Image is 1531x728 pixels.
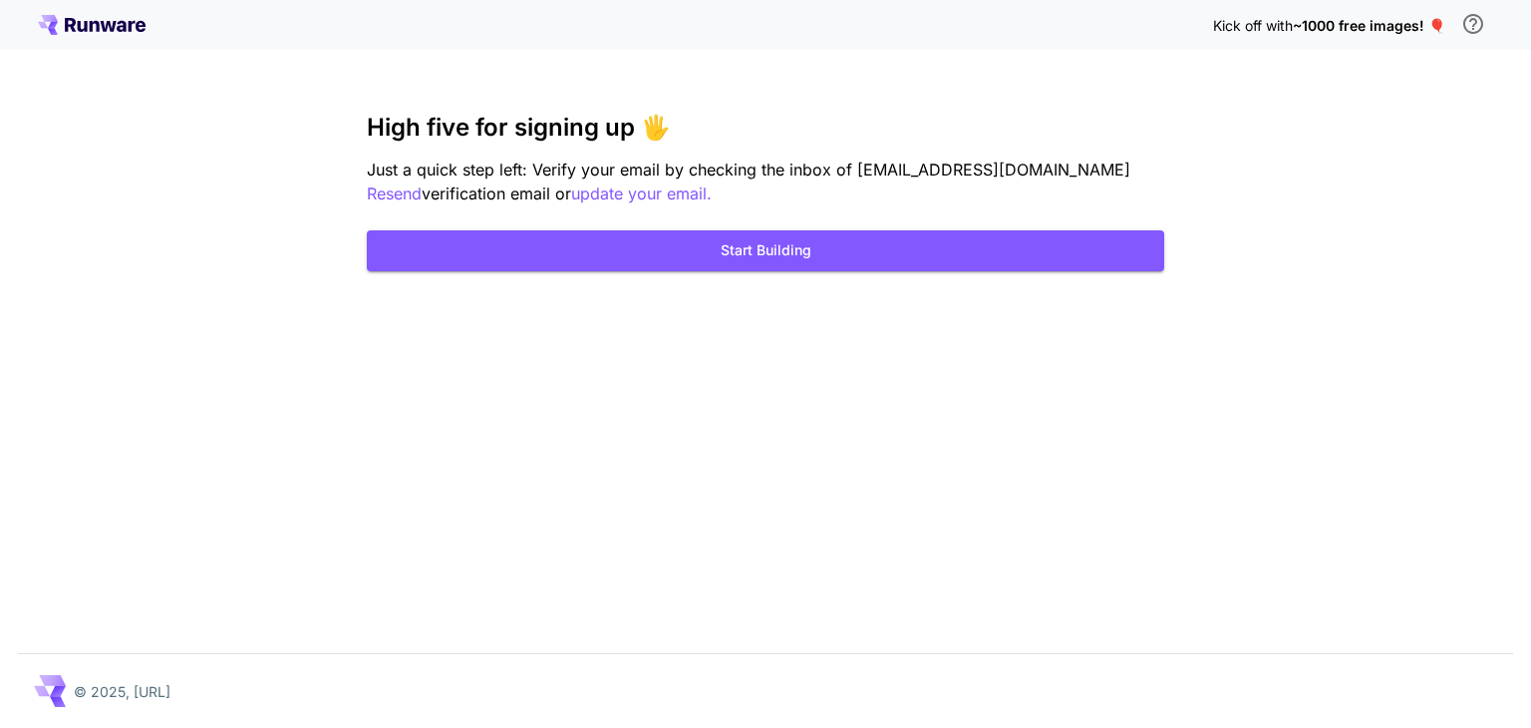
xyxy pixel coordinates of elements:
[571,182,712,206] button: update your email.
[74,681,170,702] p: © 2025, [URL]
[367,114,1164,142] h3: High five for signing up 🖐️
[1213,17,1293,34] span: Kick off with
[367,182,422,206] button: Resend
[1293,17,1445,34] span: ~1000 free images! 🎈
[367,160,1130,180] span: Just a quick step left: Verify your email by checking the inbox of [EMAIL_ADDRESS][DOMAIN_NAME]
[422,183,571,203] span: verification email or
[1453,4,1493,44] button: In order to qualify for free credit, you need to sign up with a business email address and click ...
[367,230,1164,271] button: Start Building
